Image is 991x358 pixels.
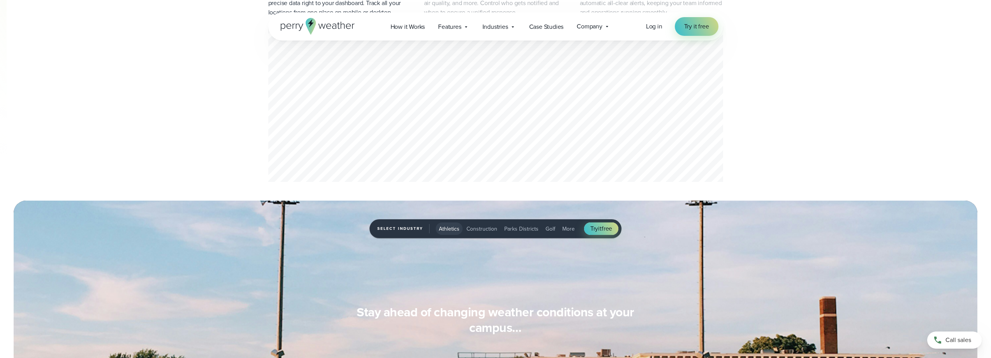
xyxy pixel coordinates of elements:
a: Tryitfree [584,222,618,235]
span: Industries [482,22,508,32]
span: Case Studies [529,22,564,32]
span: Select Industry [377,224,429,233]
span: Parks Districts [504,225,539,233]
button: Parks Districts [501,222,542,235]
span: Company [577,22,602,31]
button: Construction [463,222,500,235]
span: Golf [546,225,555,233]
span: Try it free [684,22,709,31]
a: Log in [646,22,662,31]
a: How it Works [384,19,432,35]
div: 1 of 3 [268,26,723,185]
span: Athletics [439,225,459,233]
span: Construction [466,225,497,233]
div: slideshow [268,26,723,185]
span: Try free [590,224,612,233]
a: Call sales [927,332,982,349]
a: Try it free [675,17,718,36]
span: More [562,225,575,233]
span: How it Works [391,22,425,32]
button: More [559,222,578,235]
a: Case Studies [523,19,570,35]
span: Features [438,22,461,32]
h3: Stay ahead of changing weather conditions at your campus… [346,304,645,335]
span: Call sales [945,335,971,345]
span: it [598,224,602,233]
button: Athletics [436,222,463,235]
button: Golf [542,222,558,235]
